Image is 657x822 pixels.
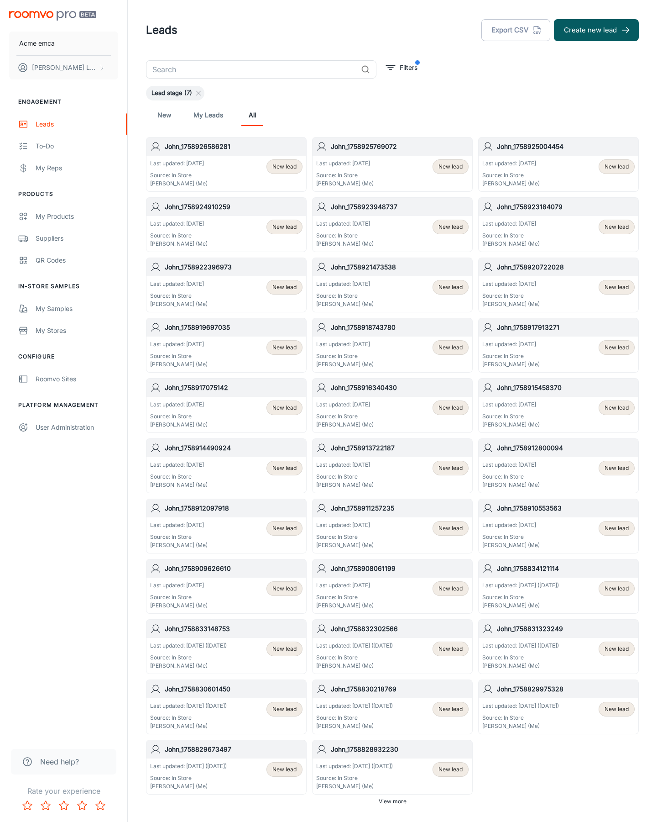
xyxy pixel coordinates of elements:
p: Last updated: [DATE] [316,340,374,348]
p: [PERSON_NAME] (Me) [150,601,208,610]
p: Source: In Store [316,171,374,179]
span: New lead [272,765,297,774]
h6: John_1758918743780 [331,322,469,332]
h6: John_1758912800094 [497,443,635,453]
p: Filters [400,63,417,73]
p: Source: In Store [316,412,374,421]
p: [PERSON_NAME] (Me) [482,722,559,730]
p: [PERSON_NAME] (Me) [482,300,540,308]
p: [PERSON_NAME] (Me) [316,360,374,369]
p: Last updated: [DATE] [316,280,374,288]
a: John_1758915458370Last updated: [DATE]Source: In Store[PERSON_NAME] (Me)New lead [478,378,639,433]
h6: John_1758911257235 [331,503,469,513]
a: John_1758925769072Last updated: [DATE]Source: In Store[PERSON_NAME] (Me)New lead [312,137,473,192]
a: John_1758830601450Last updated: [DATE] ([DATE])Source: In Store[PERSON_NAME] (Me)New lead [146,680,307,734]
p: [PERSON_NAME] Leaptools [32,63,96,73]
span: New lead [438,765,463,774]
p: Last updated: [DATE] [150,159,208,168]
p: [PERSON_NAME] (Me) [150,179,208,188]
a: John_1758832302566Last updated: [DATE] ([DATE])Source: In Store[PERSON_NAME] (Me)New lead [312,619,473,674]
a: John_1758917913271Last updated: [DATE]Source: In Store[PERSON_NAME] (Me)New lead [478,318,639,373]
a: John_1758916340430Last updated: [DATE]Source: In Store[PERSON_NAME] (Me)New lead [312,378,473,433]
p: [PERSON_NAME] (Me) [316,662,393,670]
p: Last updated: [DATE] ([DATE]) [150,642,227,650]
a: My Leads [193,104,223,126]
span: New lead [272,524,297,532]
p: Last updated: [DATE] ([DATE]) [316,702,393,710]
a: John_1758925004454Last updated: [DATE]Source: In Store[PERSON_NAME] (Me)New lead [478,137,639,192]
p: Last updated: [DATE] [316,159,374,168]
p: Last updated: [DATE] [316,400,374,409]
img: Roomvo PRO Beta [9,11,96,21]
p: Source: In Store [482,171,540,179]
p: Last updated: [DATE] [150,340,208,348]
p: Last updated: [DATE] [482,159,540,168]
p: Last updated: [DATE] ([DATE]) [316,642,393,650]
p: Source: In Store [316,593,374,601]
h6: John_1758917075142 [165,383,302,393]
span: New lead [272,343,297,352]
p: Source: In Store [482,593,559,601]
button: Rate 5 star [91,796,109,815]
span: New lead [272,705,297,713]
p: Last updated: [DATE] ([DATE]) [482,702,559,710]
p: [PERSON_NAME] (Me) [482,601,559,610]
p: Source: In Store [482,292,540,300]
p: Source: In Store [316,714,393,722]
p: Source: In Store [150,171,208,179]
h6: John_1758833148753 [165,624,302,634]
p: Source: In Store [150,352,208,360]
h6: John_1758922396973 [165,262,302,272]
button: View more [375,795,410,808]
p: Source: In Store [482,533,540,541]
p: Source: In Store [150,774,227,782]
h6: John_1758926586281 [165,142,302,152]
div: My Stores [36,326,118,336]
a: John_1758923948737Last updated: [DATE]Source: In Store[PERSON_NAME] (Me)New lead [312,197,473,252]
p: [PERSON_NAME] (Me) [316,240,374,248]
a: John_1758833148753Last updated: [DATE] ([DATE])Source: In Store[PERSON_NAME] (Me)New lead [146,619,307,674]
p: [PERSON_NAME] (Me) [316,541,374,549]
a: John_1758914490924Last updated: [DATE]Source: In Store[PERSON_NAME] (Me)New lead [146,438,307,493]
button: Rate 4 star [73,796,91,815]
p: Last updated: [DATE] [150,220,208,228]
p: Last updated: [DATE] [150,280,208,288]
h6: John_1758909626610 [165,564,302,574]
p: [PERSON_NAME] (Me) [482,481,540,489]
a: John_1758912097918Last updated: [DATE]Source: In Store[PERSON_NAME] (Me)New lead [146,499,307,553]
p: Source: In Store [316,232,374,240]
p: [PERSON_NAME] (Me) [482,662,559,670]
h6: John_1758910553563 [497,503,635,513]
h6: John_1758908061199 [331,564,469,574]
p: Last updated: [DATE] [316,521,374,529]
a: John_1758834121114Last updated: [DATE] ([DATE])Source: In Store[PERSON_NAME] (Me)New lead [478,559,639,614]
p: Last updated: [DATE] [150,461,208,469]
span: New lead [605,585,629,593]
h6: John_1758912097918 [165,503,302,513]
p: Last updated: [DATE] [150,521,208,529]
h6: John_1758830218769 [331,684,469,694]
h6: John_1758919697035 [165,322,302,332]
h6: John_1758831323249 [497,624,635,634]
span: New lead [605,705,629,713]
span: Lead stage (7) [146,89,198,98]
a: John_1758922396973Last updated: [DATE]Source: In Store[PERSON_NAME] (Me)New lead [146,258,307,312]
a: John_1758908061199Last updated: [DATE]Source: In Store[PERSON_NAME] (Me)New lead [312,559,473,614]
input: Search [146,60,357,79]
a: John_1758830218769Last updated: [DATE] ([DATE])Source: In Store[PERSON_NAME] (Me)New lead [312,680,473,734]
span: New lead [605,223,629,231]
a: John_1758924910259Last updated: [DATE]Source: In Store[PERSON_NAME] (Me)New lead [146,197,307,252]
p: [PERSON_NAME] (Me) [150,360,208,369]
a: New [153,104,175,126]
span: Need help? [40,756,79,767]
p: Last updated: [DATE] [482,400,540,409]
h6: John_1758920722028 [497,262,635,272]
p: Last updated: [DATE] ([DATE]) [482,581,559,590]
button: Acme emca [9,32,118,55]
button: [PERSON_NAME] Leaptools [9,56,118,79]
p: Source: In Store [316,352,374,360]
div: Roomvo Sites [36,374,118,384]
p: [PERSON_NAME] (Me) [316,421,374,429]
a: John_1758831323249Last updated: [DATE] ([DATE])Source: In Store[PERSON_NAME] (Me)New lead [478,619,639,674]
p: [PERSON_NAME] (Me) [482,421,540,429]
